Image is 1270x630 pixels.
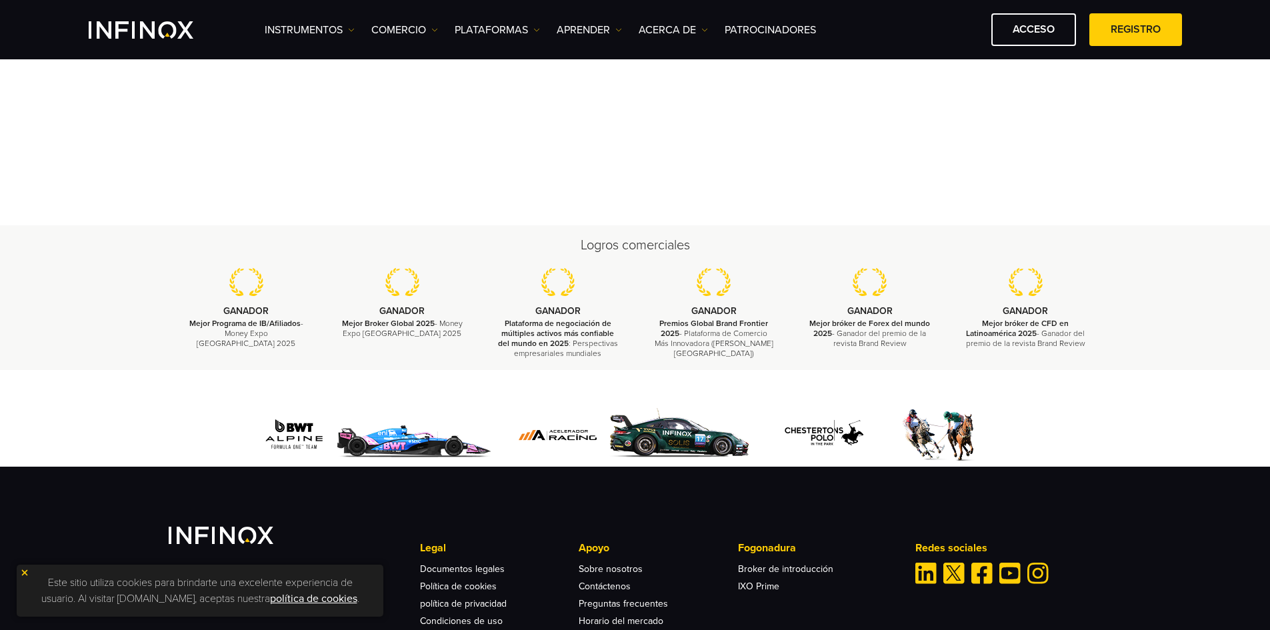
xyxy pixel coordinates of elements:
[420,598,507,609] a: política de privacidad
[342,319,435,328] font: Mejor Broker Global 2025
[169,563,368,579] font: Más que una plataforma de trading.
[1003,305,1048,317] font: GANADOR
[738,563,833,575] a: Broker de introducción
[915,563,937,584] a: Linkedin
[371,22,438,38] a: COMERCIO
[943,563,965,584] a: Gorjeo
[223,305,269,317] font: GANADOR
[189,319,301,328] font: Mejor Programa de IB/Afiliados
[639,23,696,37] font: ACERCA DE
[379,305,425,317] font: GANADOR
[197,319,303,348] font: - Money Expo [GEOGRAPHIC_DATA] 2025
[41,576,353,605] font: Este sitio utiliza cookies para brindarte una excelente experiencia de usuario. Al visitar [DOMAI...
[832,329,926,348] font: - Ganador del premio de la revista Brand Review
[579,581,631,592] a: Contáctenos
[971,563,993,584] a: Facebook
[659,319,768,338] font: Premios Global Brand Frontier 2025
[420,563,505,575] a: Documentos legales
[847,305,893,317] font: GANADOR
[991,13,1076,46] a: ACCESO
[809,319,930,338] font: Mejor bróker de Forex del mundo 2025
[265,23,343,37] font: Instrumentos
[270,592,357,605] a: política de cookies
[639,22,708,38] a: ACERCA DE
[455,22,540,38] a: PLATAFORMAS
[725,23,816,37] font: PATROCINADORES
[1111,23,1161,36] font: REGISTRO
[966,319,1069,338] font: Mejor bróker de CFD en Latinoamérica 2025
[20,568,29,577] img: icono de cierre amarillo
[725,22,816,38] a: PATROCINADORES
[655,329,773,358] font: - Plataforma de Comercio Más Innovadora ([PERSON_NAME][GEOGRAPHIC_DATA])
[420,581,497,592] a: Política de cookies
[557,23,610,37] font: Aprender
[999,563,1021,584] a: YouTube
[557,22,622,38] a: Aprender
[579,563,643,575] a: Sobre nosotros
[1027,563,1049,584] a: Instagram
[1089,13,1182,46] a: REGISTRO
[915,541,987,555] font: Redes sociales
[89,21,225,39] a: Logotipo de INFINOX
[738,581,779,592] a: IXO Prime
[691,305,737,317] font: GANADOR
[343,319,463,338] font: - Money Expo [GEOGRAPHIC_DATA] 2025
[420,541,446,555] font: Legal
[579,541,609,555] font: Apoyo
[966,329,1085,348] font: - Ganador del premio de la revista Brand Review
[581,237,690,253] font: Logros comerciales
[357,592,359,605] font: .
[738,541,796,555] font: Fogonadura
[514,339,618,358] font: : Perspectivas empresariales mundiales
[455,23,528,37] font: PLATAFORMAS
[579,615,663,627] a: Horario del mercado
[420,615,503,627] a: Condiciones de uso
[371,23,426,37] font: COMERCIO
[1013,23,1055,36] font: ACCESO
[579,598,668,609] a: Preguntas frecuentes
[498,319,615,348] font: Plataforma de negociación de múltiples activos más confiable del mundo en 2025
[265,22,355,38] a: Instrumentos
[535,305,581,317] font: GANADOR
